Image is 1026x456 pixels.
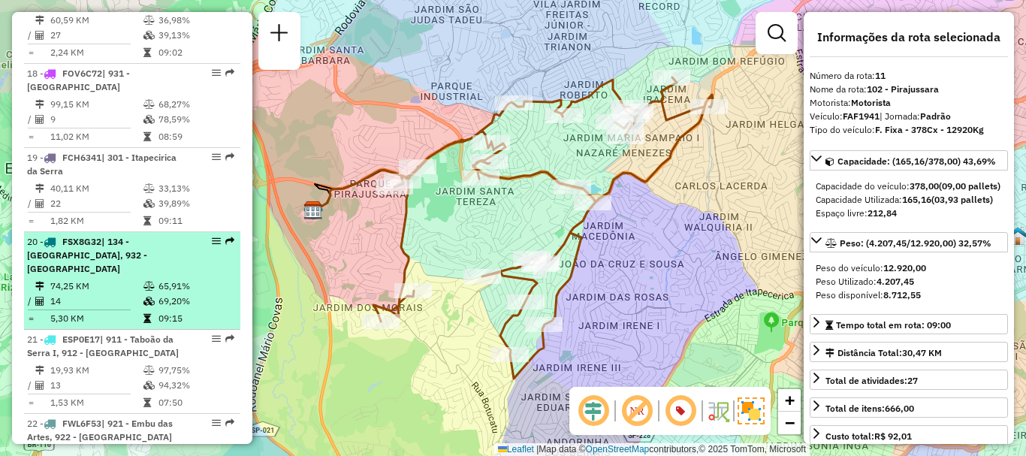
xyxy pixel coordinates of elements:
div: Tipo do veículo: [810,123,1008,137]
span: − [785,413,795,432]
a: Tempo total em rota: 09:00 [810,314,1008,334]
em: Opções [212,68,221,77]
i: % de utilização do peso [143,16,155,25]
td: 1,82 KM [50,213,143,228]
div: Distância Total: [825,346,942,360]
div: Nome da rota: [810,83,1008,96]
em: Opções [212,334,221,343]
strong: Padrão [920,110,951,122]
td: 19,93 KM [50,363,143,378]
td: 13 [50,378,143,393]
td: 22 [50,196,143,211]
i: Tempo total em rota [143,398,151,407]
div: Capacidade: (165,16/378,00) 43,69% [810,174,1008,226]
i: % de utilização do peso [143,184,155,193]
div: Peso Utilizado: [816,275,1002,288]
span: | 911 - Taboão da Serra I, 912 - [GEOGRAPHIC_DATA] [27,334,179,358]
td: 65,91% [158,279,234,294]
div: Número da rota: [810,69,1008,83]
td: 68,27% [158,97,234,112]
i: Distância Total [35,16,44,25]
i: Distância Total [35,184,44,193]
td: 78,59% [158,112,234,127]
strong: R$ 92,01 [874,430,912,442]
i: Distância Total [35,282,44,291]
a: Peso: (4.207,45/12.920,00) 32,57% [810,232,1008,252]
td: 40,11 KM [50,181,143,196]
i: Total de Atividades [35,31,44,40]
span: | 921 - Embu das Artes, 922 - [GEOGRAPHIC_DATA] [27,418,173,442]
td: / [27,28,35,43]
a: Zoom out [778,412,801,434]
i: Total de Atividades [35,115,44,124]
div: Veículo: [810,110,1008,123]
span: 20 - [27,236,147,274]
a: Exibir filtros [762,18,792,48]
td: 09:02 [158,45,234,60]
span: FSX8G32 [62,236,101,247]
td: 09:15 [158,311,234,326]
span: Ocultar deslocamento [575,393,611,429]
td: = [27,395,35,410]
img: CDD Embu [303,201,323,220]
strong: 165,16 [902,194,931,205]
td: / [27,378,35,393]
td: 99,15 KM [50,97,143,112]
strong: 102 - Pirajussara [867,83,939,95]
strong: 11 [875,70,886,81]
a: Capacidade: (165,16/378,00) 43,69% [810,150,1008,171]
i: % de utilização da cubagem [143,199,155,208]
td: 27 [50,28,143,43]
td: / [27,294,35,309]
a: Custo total:R$ 92,01 [810,425,1008,445]
strong: (03,93 pallets) [931,194,993,205]
i: Total de Atividades [35,199,44,208]
i: Tempo total em rota [143,216,151,225]
div: Map data © contributors,© 2025 TomTom, Microsoft [494,443,810,456]
div: Peso disponível: [816,288,1002,302]
strong: FAF1941 [843,110,880,122]
em: Rota exportada [225,334,234,343]
span: FCH6341 [62,152,101,163]
span: | 931 - [GEOGRAPHIC_DATA] [27,68,130,92]
em: Rota exportada [225,418,234,427]
span: | 134 - [GEOGRAPHIC_DATA], 932 - [GEOGRAPHIC_DATA] [27,236,147,274]
strong: 12.920,00 [883,262,926,273]
a: OpenStreetMap [586,444,650,454]
span: Capacidade: (165,16/378,00) 43,69% [837,156,996,167]
a: Nova sessão e pesquisa [264,18,294,52]
i: % de utilização da cubagem [143,381,155,390]
h4: Informações da rota selecionada [810,30,1008,44]
span: + [785,391,795,409]
td: 97,75% [158,363,234,378]
td: / [27,196,35,211]
strong: F. Fixa - 378Cx - 12920Kg [875,124,984,135]
td: 07:50 [158,395,234,410]
em: Opções [212,418,221,427]
strong: 4.207,45 [877,276,914,287]
td: / [27,112,35,127]
span: 21 - [27,334,179,358]
td: 94,32% [158,378,234,393]
td: 36,98% [158,13,234,28]
i: Total de Atividades [35,381,44,390]
span: Total de atividades: [825,375,918,386]
td: 9 [50,112,143,127]
strong: 27 [907,375,918,386]
i: % de utilização da cubagem [143,297,155,306]
td: = [27,311,35,326]
div: Custo total: [825,430,912,443]
td: 69,20% [158,294,234,309]
i: % de utilização da cubagem [143,115,155,124]
div: Total de itens: [825,402,914,415]
i: % de utilização do peso [143,282,155,291]
strong: 378,00 [910,180,939,192]
strong: 666,00 [885,403,914,414]
span: Peso do veículo: [816,262,926,273]
i: Total de Atividades [35,297,44,306]
em: Rota exportada [225,68,234,77]
i: Tempo total em rota [143,314,151,323]
td: 09:11 [158,213,234,228]
td: 39,89% [158,196,234,211]
i: Tempo total em rota [143,132,151,141]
